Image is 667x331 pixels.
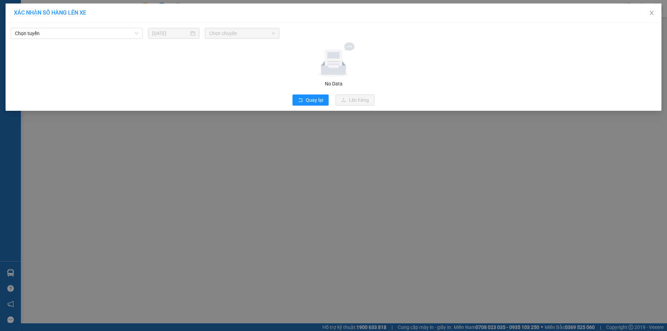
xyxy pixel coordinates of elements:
span: XÁC NHẬN SỐ HÀNG LÊN XE [14,9,86,16]
span: Quay lại [306,96,323,104]
span: Chọn chuyến [209,28,275,39]
button: Close [642,3,661,23]
span: Chọn tuyến [15,28,138,39]
button: rollbackQuay lại [293,94,329,106]
span: rollback [298,98,303,103]
span: close [649,10,654,16]
input: 14/08/2025 [152,30,189,37]
div: No Data [10,80,657,88]
button: uploadLên hàng [336,94,374,106]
